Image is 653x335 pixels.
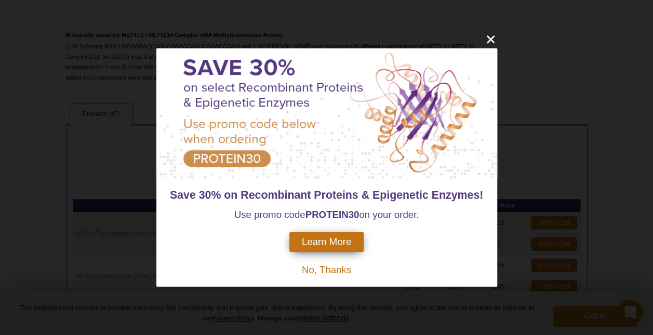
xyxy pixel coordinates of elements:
[484,33,497,46] button: close
[302,264,351,275] span: No, Thanks
[305,209,359,220] strong: PROTEIN30
[302,236,351,248] span: Learn More
[170,189,483,201] span: Save 30% on Recombinant Proteins & Epigenetic Enzymes!
[234,209,419,220] span: Use promo code on your order.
